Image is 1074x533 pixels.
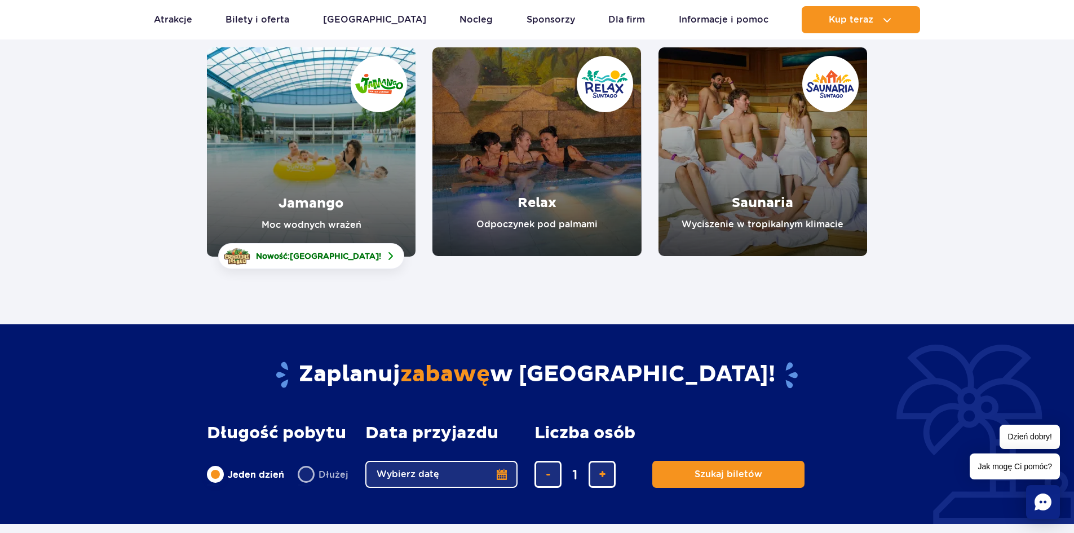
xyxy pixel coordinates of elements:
[695,469,762,479] span: Szukaj biletów
[459,6,493,33] a: Nocleg
[970,453,1060,479] span: Jak mogę Ci pomóc?
[207,424,346,443] span: Długość pobytu
[365,461,518,488] button: Wybierz datę
[256,250,381,262] span: Nowość: !
[608,6,645,33] a: Dla firm
[589,461,616,488] button: dodaj bilet
[534,424,635,443] span: Liczba osób
[527,6,575,33] a: Sponsorzy
[1026,485,1060,519] div: Chat
[802,6,920,33] button: Kup teraz
[207,462,284,486] label: Jeden dzień
[154,6,192,33] a: Atrakcje
[290,252,379,261] span: [GEOGRAPHIC_DATA]
[1000,425,1060,449] span: Dzień dobry!
[218,243,404,269] a: Nowość:[GEOGRAPHIC_DATA]!
[400,360,490,389] span: zabawę
[658,47,867,256] a: Saunaria
[829,15,873,25] span: Kup teraz
[323,6,426,33] a: [GEOGRAPHIC_DATA]
[679,6,768,33] a: Informacje i pomoc
[207,424,867,488] form: Planowanie wizyty w Park of Poland
[652,461,805,488] button: Szukaj biletów
[226,6,289,33] a: Bilety i oferta
[432,47,641,256] a: Relax
[207,47,416,257] a: Jamango
[298,462,348,486] label: Dłużej
[365,424,498,443] span: Data przyjazdu
[562,461,589,488] input: liczba biletów
[207,360,867,390] h2: Zaplanuj w [GEOGRAPHIC_DATA]!
[534,461,562,488] button: usuń bilet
